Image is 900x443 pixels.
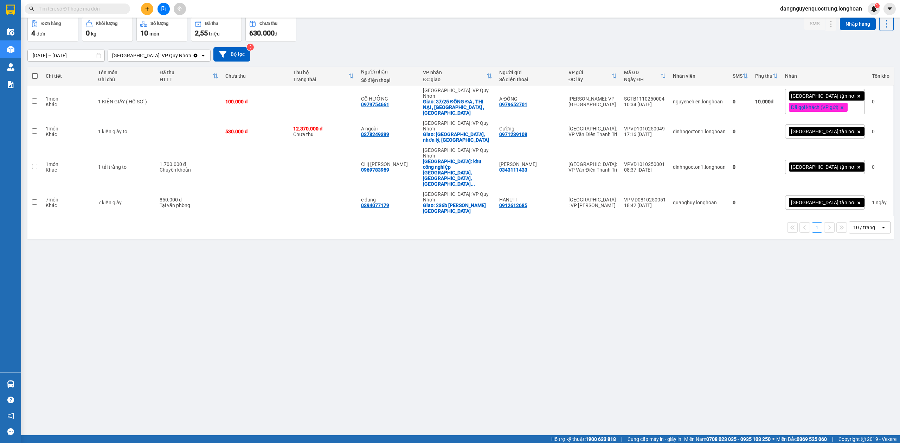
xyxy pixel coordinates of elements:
div: [GEOGRAPHIC_DATA]: VP Quy Nhơn [423,88,492,99]
div: CÔ HƯỞNG [361,96,416,102]
button: file-add [157,3,170,15]
div: [GEOGRAPHIC_DATA] : VP [PERSON_NAME] [568,197,617,208]
span: [GEOGRAPHIC_DATA] tận nơi [791,93,855,99]
div: Giao: 236b bạch đằng trần hưng đạo quy nhơn bình định [423,203,492,214]
th: Toggle SortBy [565,67,621,85]
div: 0 [733,164,748,170]
span: Miền Bắc [776,435,827,443]
div: 7 món [46,197,91,203]
span: món [149,31,159,37]
div: HTTT [160,77,213,82]
div: [PERSON_NAME]: VP [GEOGRAPHIC_DATA] [568,96,617,107]
div: nguyenchien.longhoan [673,99,726,104]
img: warehouse-icon [7,380,14,388]
img: warehouse-icon [7,28,14,36]
div: Phụ thu [755,73,772,79]
div: Tồn kho [872,73,889,79]
button: aim [174,3,186,15]
svg: Clear value [193,53,198,58]
div: Khác [46,131,91,137]
button: Đã thu2,55 triệu [191,17,242,42]
div: 0971239108 [499,131,527,137]
div: 100.000 đ [225,99,286,104]
div: VPVD1010250049 [624,126,666,131]
span: 2,55 [195,29,208,37]
div: Số điện thoại [361,77,416,83]
span: 4 [31,29,35,37]
span: Hỗ trợ kỹ thuật: [551,435,616,443]
th: Toggle SortBy [752,67,782,85]
div: 7 kiện giấy [98,200,153,205]
div: Chuyển khoản [160,167,218,173]
span: notification [7,412,14,419]
div: Đơn hàng [41,21,61,26]
div: Số điện thoại [499,77,561,82]
strong: 0369 525 060 [797,436,827,442]
th: Toggle SortBy [419,67,495,85]
svg: open [881,225,886,230]
span: aim [177,6,182,11]
button: 1 [812,222,822,233]
div: 12.370.000 đ [293,126,354,131]
img: warehouse-icon [7,46,14,53]
div: 0979652701 [499,102,527,107]
div: 0 [872,99,889,104]
button: Chưa thu630.000đ [245,17,296,42]
div: [GEOGRAPHIC_DATA]: VP Văn Điển Thanh Trì [568,126,617,137]
input: Selected Bình Định: VP Quy Nhơn. [192,52,193,59]
div: Chưa thu [225,73,286,79]
div: 0 [733,129,748,134]
div: 1.700.000 đ [160,161,218,167]
span: ... [471,181,475,187]
div: A ĐÔNG [499,96,561,102]
div: 0394077179 [361,203,389,208]
div: 0979754661 [361,102,389,107]
div: 1 món [46,161,91,167]
div: 10:34 [DATE] [624,102,666,107]
div: Linh Hoàng Phong [499,161,561,167]
div: Đã thu [205,21,218,26]
th: Toggle SortBy [290,67,358,85]
span: | [832,435,833,443]
div: ĐC giao [423,77,486,82]
div: 0969783959 [361,167,389,173]
span: | [621,435,622,443]
span: 0 [86,29,90,37]
div: 0378249399 [361,131,389,137]
div: Ngày ĐH [624,77,660,82]
span: đ [275,31,277,37]
svg: open [200,53,206,58]
div: Trạng thái [293,77,348,82]
span: ⚪️ [772,438,774,441]
span: question-circle [7,397,14,403]
button: Bộ lọc [213,47,250,62]
span: kg [91,31,96,37]
strong: 0708 023 035 - 0935 103 250 [706,436,771,442]
span: search [29,6,34,11]
button: Khối lượng0kg [82,17,133,42]
div: [GEOGRAPHIC_DATA]: VP Văn Điển Thanh Trì [568,161,617,173]
div: 08:37 [DATE] [624,167,666,173]
div: 18:42 [DATE] [624,203,666,208]
div: SGTB1110250004 [624,96,666,102]
div: 0 [872,164,889,170]
div: Khác [46,102,91,107]
div: Khối lượng [96,21,117,26]
div: Mã GD [624,70,660,75]
input: Tìm tên, số ĐT hoặc mã đơn [39,5,122,13]
span: message [7,428,14,435]
div: 530.000 đ [225,129,286,134]
span: copyright [861,437,866,442]
span: Đã gọi khách (VP gửi) [791,104,838,110]
div: dinhngocton1.longhoan [673,164,726,170]
th: Toggle SortBy [621,67,669,85]
img: solution-icon [7,81,14,88]
sup: 3 [247,44,254,51]
span: Cung cấp máy in - giấy in: [628,435,682,443]
div: Thu hộ [293,70,348,75]
span: 630.000 [249,29,275,37]
button: Đơn hàng4đơn [27,17,78,42]
input: Select a date range. [28,50,104,61]
div: Số lượng [150,21,168,26]
div: 0 [733,200,748,205]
